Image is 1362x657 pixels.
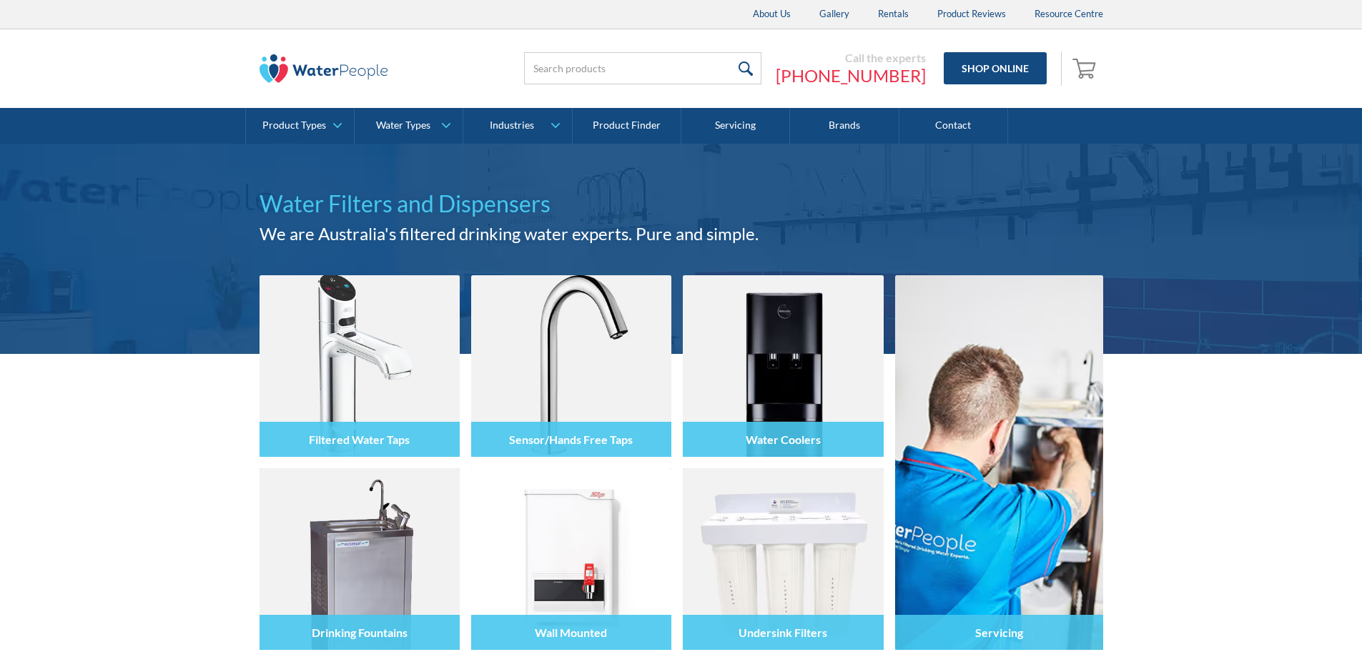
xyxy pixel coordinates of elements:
[260,275,460,457] img: Filtered Water Taps
[573,108,681,144] a: Product Finder
[312,626,408,639] h4: Drinking Fountains
[899,108,1008,144] a: Contact
[260,54,388,83] img: The Water People
[790,108,899,144] a: Brands
[975,626,1023,639] h4: Servicing
[746,433,821,446] h4: Water Coolers
[309,433,410,446] h4: Filtered Water Taps
[895,275,1103,650] a: Servicing
[776,51,926,65] div: Call the experts
[463,108,571,144] a: Industries
[260,468,460,650] img: Drinking Fountains
[535,626,607,639] h4: Wall Mounted
[739,626,827,639] h4: Undersink Filters
[471,275,671,457] img: Sensor/Hands Free Taps
[524,52,761,84] input: Search products
[681,108,790,144] a: Servicing
[683,468,883,650] img: Undersink Filters
[376,119,430,132] div: Water Types
[509,433,633,446] h4: Sensor/Hands Free Taps
[683,275,883,457] img: Water Coolers
[262,119,326,132] div: Product Types
[944,52,1047,84] a: Shop Online
[776,65,926,87] a: [PHONE_NUMBER]
[471,468,671,650] img: Wall Mounted
[355,108,463,144] a: Water Types
[490,119,534,132] div: Industries
[246,108,354,144] a: Product Types
[1072,56,1100,79] img: shopping cart
[1069,51,1103,86] a: Open empty cart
